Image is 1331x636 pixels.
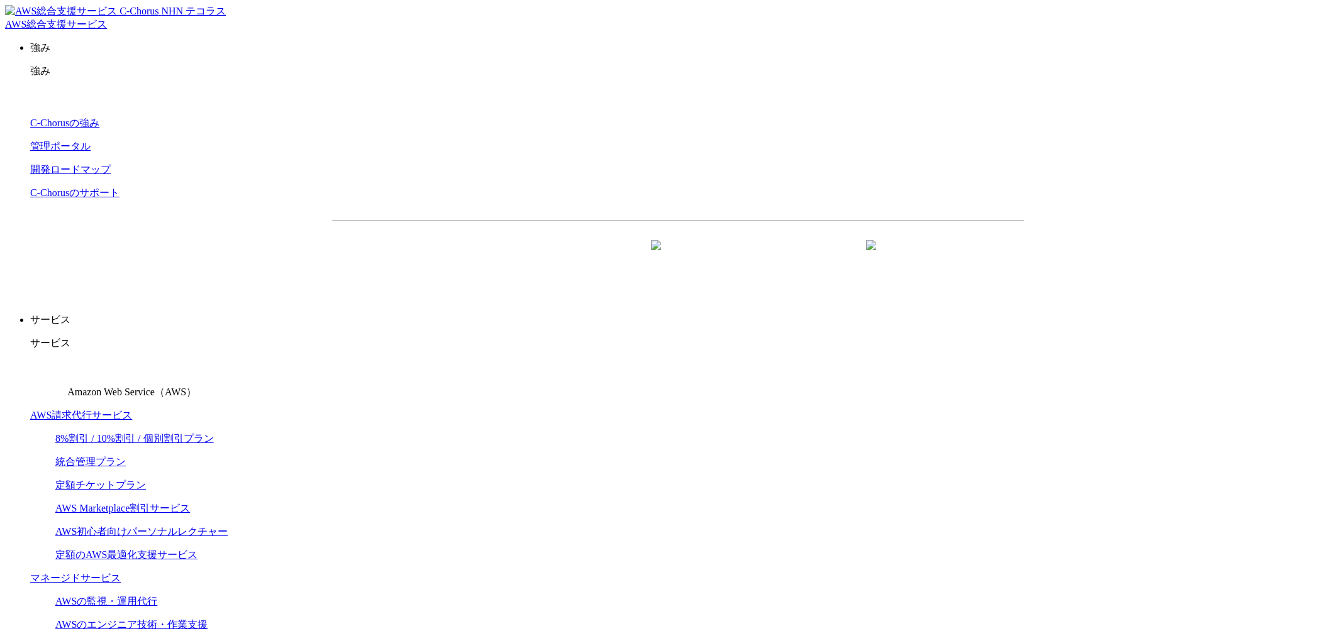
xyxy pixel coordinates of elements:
a: AWSの監視・運用代行 [55,596,157,606]
a: AWS請求代行サービス [30,410,132,420]
img: Amazon Web Service（AWS） [30,360,65,395]
a: AWS総合支援サービス C-Chorus NHN テコラスAWS総合支援サービス [5,6,226,30]
img: AWS総合支援サービス C-Chorus [5,5,159,18]
a: AWSのエンジニア技術・作業支援 [55,619,208,630]
img: 矢印 [866,240,876,273]
p: サービス [30,337,1326,350]
a: マネージドサービス [30,573,121,583]
img: 矢印 [651,240,661,273]
a: 資料を請求する [469,241,672,272]
a: C-Chorusのサポート [30,187,120,198]
p: 強み [30,41,1326,55]
a: AWS初心者向けパーソナルレクチャー [55,526,228,537]
p: サービス [30,314,1326,327]
p: 強み [30,65,1326,78]
a: 開発ロードマップ [30,164,111,175]
a: 統合管理プラン [55,456,126,467]
a: 管理ポータル [30,141,91,151]
a: AWS Marketplace割引サービス [55,503,190,513]
span: Amazon Web Service（AWS） [67,387,196,397]
a: 定額チケットプラン [55,480,146,490]
a: 定額のAWS最適化支援サービス [55,549,198,560]
a: 8%割引 / 10%割引 / 個別割引プラン [55,433,214,444]
a: C-Chorusの強み [30,118,99,128]
a: まずは相談する [684,241,887,272]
